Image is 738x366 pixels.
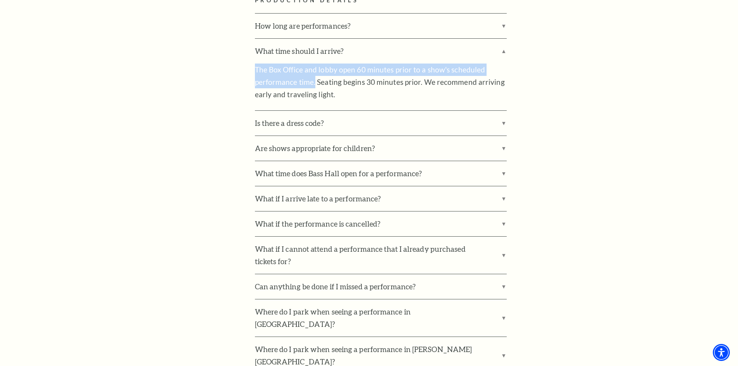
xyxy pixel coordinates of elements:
label: Is there a dress code? [255,111,507,136]
p: The Box Office and lobby open 60 minutes prior to a show's scheduled performance time. Seating be... [255,64,507,101]
label: What if the performance is cancelled? [255,211,507,236]
label: What if I arrive late to a performance? [255,186,507,211]
label: Can anything be done if I missed a performance? [255,274,507,299]
label: What time should I arrive? [255,39,507,64]
label: How long are performances? [255,14,507,38]
label: What time does Bass Hall open for a performance? [255,161,507,186]
div: Accessibility Menu [713,344,730,361]
label: Are shows appropriate for children? [255,136,507,161]
label: Where do I park when seeing a performance in [GEOGRAPHIC_DATA]? [255,299,507,337]
label: What if I cannot attend a performance that I already purchased tickets for? [255,237,507,274]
